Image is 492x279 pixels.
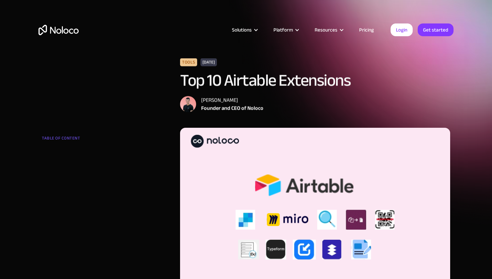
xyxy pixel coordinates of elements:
div: Platform [265,25,306,34]
div: Resources [306,25,351,34]
div: Founder and CEO of Noloco [201,104,263,112]
div: TABLE OF CONTENT [42,133,123,147]
div: Solutions [224,25,265,34]
a: Login [391,23,413,36]
a: Get started [418,23,454,36]
a: Pricing [351,25,382,34]
div: Platform [273,25,293,34]
div: Solutions [232,25,252,34]
h1: Top 10 Airtable Extensions [180,71,450,90]
div: [PERSON_NAME] [201,96,263,104]
div: Resources [315,25,337,34]
a: home [38,25,79,35]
